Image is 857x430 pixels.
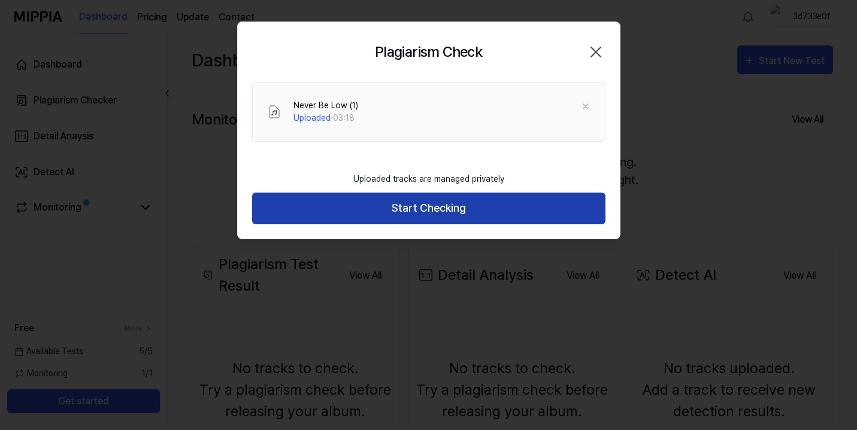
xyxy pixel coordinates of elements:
[375,41,482,63] h2: Plagiarism Check
[267,105,281,119] img: File Select
[293,112,358,124] div: · 03:18
[293,113,331,123] span: Uploaded
[293,99,358,112] div: Never Be Low (1)
[252,193,605,224] button: Start Checking
[346,166,511,193] div: Uploaded tracks are managed privately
